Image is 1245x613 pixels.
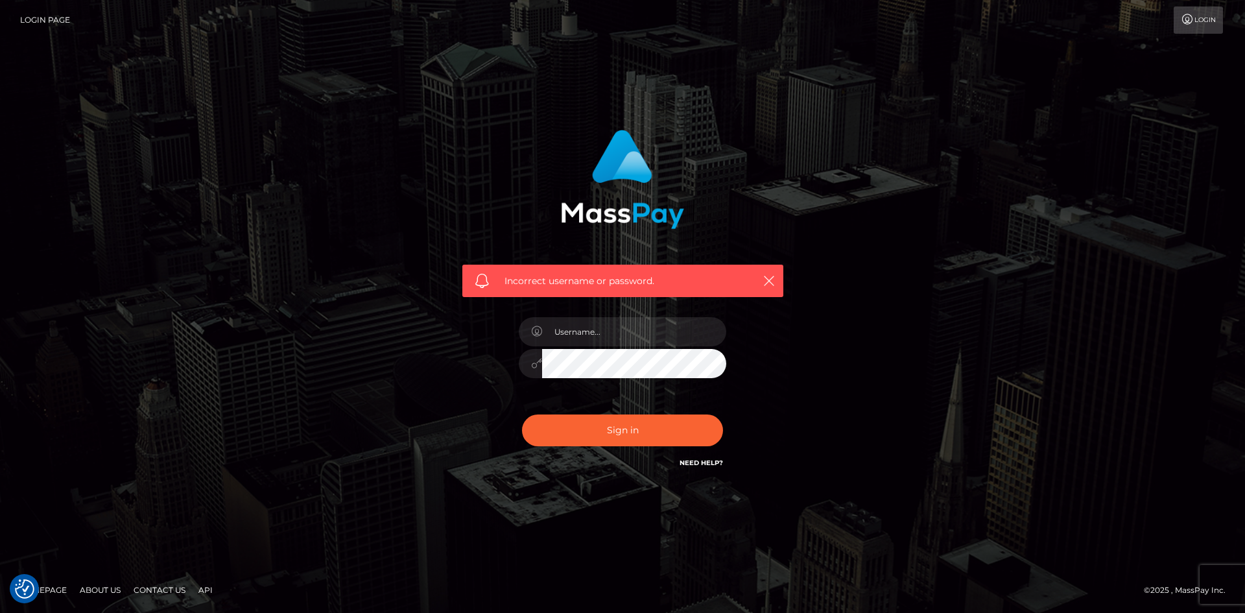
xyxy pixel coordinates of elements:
[680,459,723,467] a: Need Help?
[14,580,72,600] a: Homepage
[1174,6,1223,34] a: Login
[15,579,34,599] img: Revisit consent button
[20,6,70,34] a: Login Page
[128,580,191,600] a: Contact Us
[15,579,34,599] button: Consent Preferences
[1144,583,1235,597] div: © 2025 , MassPay Inc.
[504,274,741,288] span: Incorrect username or password.
[522,415,723,446] button: Sign in
[542,317,726,346] input: Username...
[561,130,684,229] img: MassPay Login
[75,580,126,600] a: About Us
[193,580,218,600] a: API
